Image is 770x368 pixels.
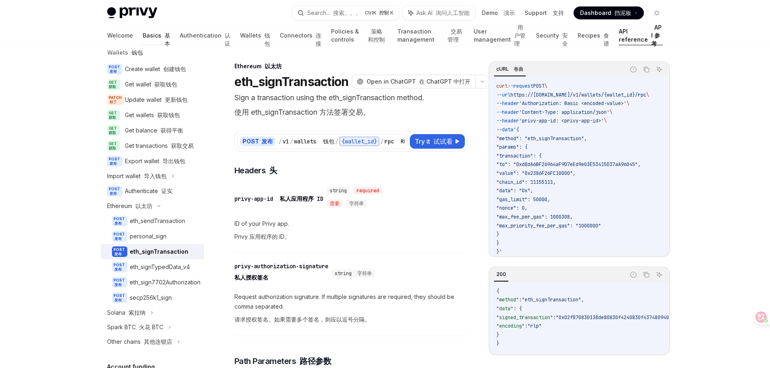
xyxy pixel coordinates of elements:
[646,92,649,98] span: \
[544,83,547,89] span: \
[107,64,122,74] span: POST
[125,156,185,166] div: Export wallet
[163,65,186,72] font: 创建钱包
[130,247,188,257] div: eth_signTransaction
[496,161,641,168] span: "to": "0xd8dA6BF26964aF9D7eEd9e03E53415D37aA96045",
[619,26,663,45] a: API reference API 参考
[581,297,584,303] span: ,
[234,219,468,245] span: ID of your Privy app.
[519,118,604,124] span: 'privy-app-id: <privy-app-id>'
[107,171,167,181] div: Import wallet
[654,269,665,280] button: Ask AI
[234,62,468,70] div: Ethereum
[130,278,200,287] div: eth_sign7702Authorization
[496,170,576,177] span: "value": "0x2386F26FC10000",
[114,267,122,271] font: 发布
[107,322,163,332] div: Spark BTC
[112,246,127,257] span: POST
[161,187,173,194] font: 证实
[110,69,117,74] font: 发布
[283,137,289,145] div: v1
[107,337,172,347] div: Other chains
[641,64,652,75] button: Copy the contents from the code block
[330,187,347,194] span: string
[107,110,120,120] span: GET
[331,26,388,45] a: Policies & controls 策略和控制
[101,77,204,92] a: GET 获取Get wallet 获取钱包
[125,95,188,105] div: Update wallet
[436,9,470,16] font: 询问人工智能
[368,28,385,43] font: 策略和控制
[349,200,364,207] span: 字符串
[494,269,508,279] div: 200
[144,172,167,179] font: 导入钱包
[109,115,116,120] font: 获取
[101,290,204,305] a: POST 发布secp256k1_sign
[496,314,553,321] span: "signed_transaction"
[130,262,190,272] div: eth_signTypedData_v4
[240,26,270,45] a: Wallets 钱包
[112,262,127,272] span: POST
[496,109,519,116] span: --header
[496,126,513,133] span: --data
[110,161,117,166] font: 发布
[496,288,499,294] span: {
[496,118,519,124] span: --header
[641,269,652,280] button: Copy the contents from the code block
[171,142,194,149] font: 获取交易
[157,111,180,118] font: 获取钱包
[110,191,117,196] font: 发布
[109,130,116,135] font: 获取
[129,309,146,316] font: 索拉纳
[109,146,116,150] font: 获取
[107,125,120,136] span: GET
[496,223,601,229] span: "max_priority_fee_per_gas": "1000000"
[143,26,170,45] a: Basics 基本
[130,216,185,226] div: eth_sendTransaction
[278,137,282,145] div: /
[125,80,177,89] div: Get wallet
[107,79,120,90] span: GET
[610,109,612,116] span: \
[496,248,502,255] span: }'
[165,96,188,103] font: 更新钱包
[522,297,581,303] span: "eth_signTransaction"
[496,83,508,89] span: curl
[107,201,152,211] div: Ethereum
[433,137,453,145] font: 试试看
[496,297,519,303] span: "method"
[300,356,331,366] font: 路径参数
[533,83,544,89] span: POST
[553,9,564,16] font: 支持
[628,269,639,280] button: Report incorrect code
[496,240,499,246] span: }
[401,138,419,145] font: RPC 的
[335,270,372,277] span: string
[525,323,527,329] span: :
[107,156,122,166] span: POST
[496,144,527,150] span: "params": {
[114,221,122,225] font: 发布
[154,81,177,88] font: 获取钱包
[160,127,183,134] font: 获得平衡
[496,196,550,203] span: "gas_limit": 50000,
[234,262,328,285] div: privy-authorization-signature
[125,110,180,120] div: Get wallets
[316,32,321,47] font: 连接
[101,259,204,275] a: POST 发布eth_signTypedData_v4
[353,187,382,195] div: required
[494,64,526,74] div: cURL
[307,8,361,18] div: Search...
[496,231,499,238] span: }
[650,6,663,19] button: Toggle dark mode
[109,84,116,89] font: 获取
[130,293,172,303] div: secp256k1_sign
[101,123,204,138] a: GET 获取Get balance 获得平衡
[280,26,321,45] a: Connectors 连接
[101,244,204,259] a: POST 发布eth_signTransaction
[496,323,525,329] span: "encoding"
[114,282,122,287] font: 发布
[101,275,204,290] a: POST 发布eth_sign7702Authorization
[234,108,370,116] font: 使用 eth_signTransaction 方法签署交易。
[101,138,204,154] a: GET 获取Get transactions 获取交易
